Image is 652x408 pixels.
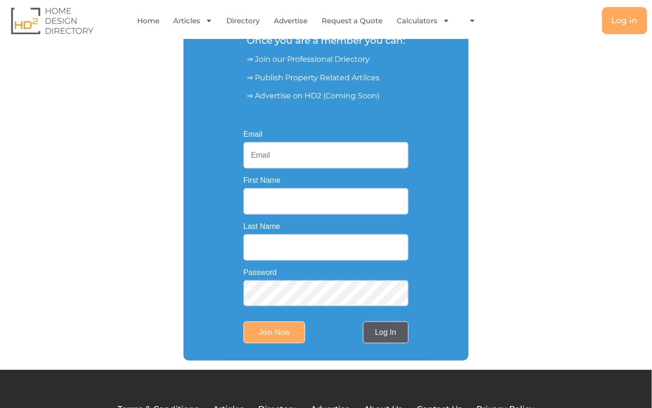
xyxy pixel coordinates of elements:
[247,54,405,65] p: ⇒ Join our Professional Driectory
[243,177,280,184] label: First Name
[397,10,450,32] a: Calculators
[363,322,409,343] a: Log In
[243,131,262,138] label: Email
[247,72,405,84] p: ⇒ Publish Property Related Artilces
[247,35,405,46] h5: Once you are a member you can:
[322,10,383,32] a: Request a Quote
[274,10,308,32] a: Advertise
[612,17,638,25] span: Log in
[247,90,405,102] p: ⇒ Advertise on HD2 (Coming Soon)
[243,269,277,276] label: Password
[227,10,260,32] a: Directory
[174,10,213,32] a: Articles
[243,223,280,230] label: Last Name
[133,10,487,32] nav: Menu
[602,7,647,34] a: Log in
[137,10,159,32] a: Home
[243,322,305,343] input: Join Now
[243,142,409,169] input: Email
